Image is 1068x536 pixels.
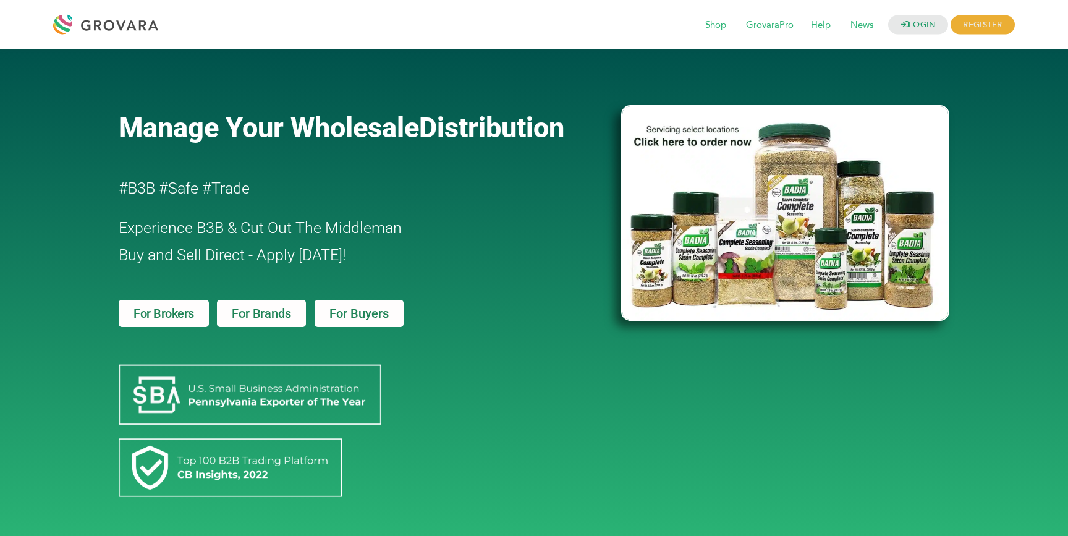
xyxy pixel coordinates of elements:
[119,175,550,202] h2: #B3B #Safe #Trade
[802,19,839,32] a: Help
[217,300,305,327] a: For Brands
[133,307,194,320] span: For Brokers
[842,14,882,37] span: News
[697,14,735,37] span: Shop
[737,14,802,37] span: GrovaraPro
[315,300,404,327] a: For Buyers
[697,19,735,32] a: Shop
[119,219,402,237] span: Experience B3B & Cut Out The Middleman
[888,15,949,35] a: LOGIN
[329,307,389,320] span: For Buyers
[419,111,564,144] span: Distribution
[802,14,839,37] span: Help
[951,15,1014,35] span: REGISTER
[119,246,346,264] span: Buy and Sell Direct - Apply [DATE]!
[119,300,209,327] a: For Brokers
[119,111,419,144] span: Manage Your Wholesale
[119,111,601,144] a: Manage Your WholesaleDistribution
[842,19,882,32] a: News
[737,19,802,32] a: GrovaraPro
[232,307,290,320] span: For Brands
